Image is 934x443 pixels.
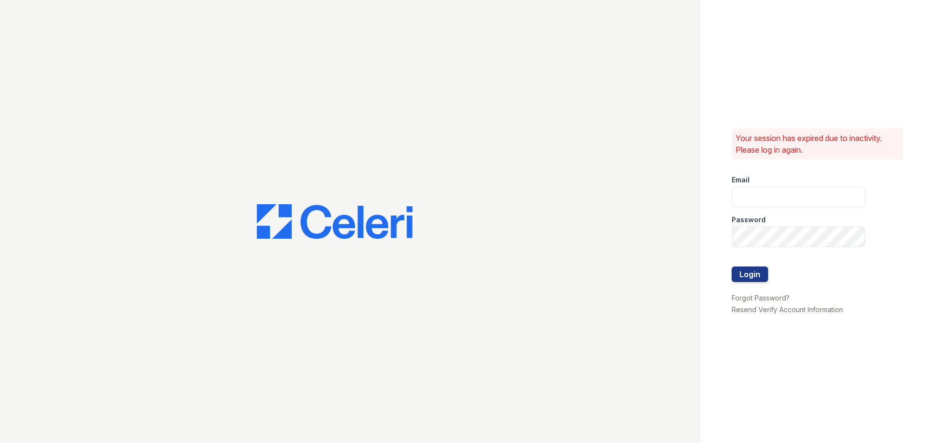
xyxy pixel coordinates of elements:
img: CE_Logo_Blue-a8612792a0a2168367f1c8372b55b34899dd931a85d93a1a3d3e32e68fde9ad4.png [257,204,413,239]
p: Your session has expired due to inactivity. Please log in again. [736,132,899,156]
a: Forgot Password? [732,294,790,302]
a: Resend Verify Account Information [732,305,843,314]
label: Email [732,175,750,185]
label: Password [732,215,766,225]
button: Login [732,266,768,282]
